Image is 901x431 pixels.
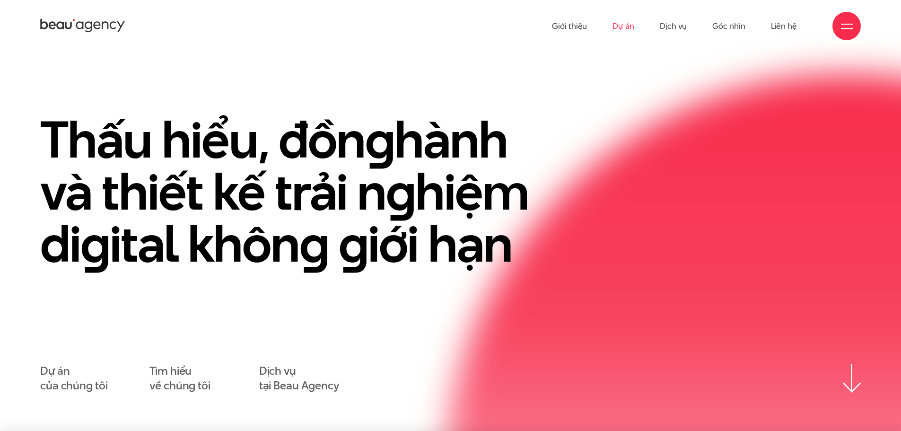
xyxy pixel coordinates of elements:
[149,364,210,393] a: Tìm hiểuvề chúng tôi
[259,364,339,393] a: Dịch vụtại Beau Agency
[80,208,110,279] en: g
[339,208,368,279] en: g
[40,364,107,393] a: Dự áncủa chúng tôi
[40,114,560,270] h1: Thấu hiểu, đồn hành và thiết kế trải n hiệm di ital khôn iới hạn
[386,156,415,227] en: g
[365,104,394,175] en: g
[299,208,329,279] en: g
